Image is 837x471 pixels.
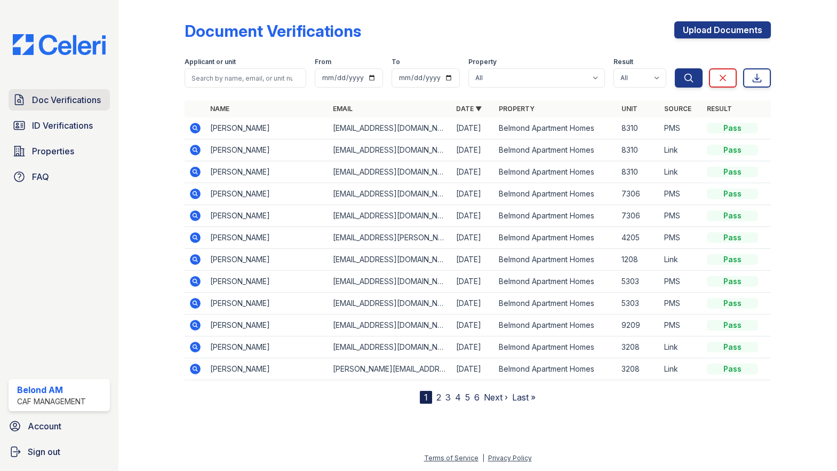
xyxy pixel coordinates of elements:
a: Property [499,105,535,113]
div: Pass [707,364,758,374]
td: Belmond Apartment Homes [495,249,618,271]
td: 1208 [617,249,660,271]
img: CE_Logo_Blue-a8612792a0a2168367f1c8372b55b34899dd931a85d93a1a3d3e32e68fde9ad4.png [4,34,114,55]
div: Pass [707,189,758,199]
a: Privacy Policy [488,454,532,462]
td: Belmond Apartment Homes [495,205,618,227]
td: Link [660,139,703,161]
td: PMS [660,271,703,293]
td: Belmond Apartment Homes [495,117,618,139]
div: Pass [707,145,758,155]
td: [EMAIL_ADDRESS][DOMAIN_NAME] [329,293,452,315]
a: 4 [455,392,461,403]
div: Belond AM [17,383,86,396]
td: Link [660,336,703,358]
label: Applicant or unit [185,58,236,66]
div: Pass [707,210,758,221]
td: [DATE] [452,183,495,205]
td: [EMAIL_ADDRESS][DOMAIN_NAME] [329,205,452,227]
td: [EMAIL_ADDRESS][DOMAIN_NAME] [329,117,452,139]
span: ID Verifications [32,119,93,132]
td: [PERSON_NAME] [206,227,329,249]
label: From [315,58,331,66]
td: 9209 [617,315,660,336]
a: 5 [465,392,470,403]
td: 8310 [617,139,660,161]
td: [PERSON_NAME] [206,315,329,336]
a: 3 [445,392,451,403]
td: 3208 [617,336,660,358]
td: Belmond Apartment Homes [495,161,618,183]
td: [PERSON_NAME] [206,183,329,205]
span: Sign out [28,445,60,458]
td: Belmond Apartment Homes [495,139,618,161]
td: [EMAIL_ADDRESS][PERSON_NAME][DOMAIN_NAME] [329,227,452,249]
td: Link [660,249,703,271]
td: 7306 [617,183,660,205]
td: [DATE] [452,161,495,183]
td: Belmond Apartment Homes [495,271,618,293]
td: 7306 [617,205,660,227]
div: | [482,454,484,462]
td: 8310 [617,161,660,183]
div: Pass [707,167,758,177]
td: [PERSON_NAME] [206,139,329,161]
a: Upload Documents [674,21,771,38]
td: 5303 [617,271,660,293]
td: PMS [660,183,703,205]
a: Result [707,105,732,113]
div: Pass [707,254,758,265]
label: Property [468,58,497,66]
a: Next › [484,392,508,403]
td: [DATE] [452,315,495,336]
div: Pass [707,276,758,287]
td: Belmond Apartment Homes [495,183,618,205]
td: [DATE] [452,293,495,315]
td: PMS [660,227,703,249]
td: 4205 [617,227,660,249]
div: Pass [707,232,758,243]
td: [EMAIL_ADDRESS][DOMAIN_NAME] [329,336,452,358]
div: Document Verifications [185,21,361,41]
td: [EMAIL_ADDRESS][DOMAIN_NAME] [329,315,452,336]
a: Unit [621,105,637,113]
td: [PERSON_NAME] [206,271,329,293]
td: [DATE] [452,205,495,227]
div: Pass [707,298,758,309]
td: 3208 [617,358,660,380]
td: [EMAIL_ADDRESS][DOMAIN_NAME] [329,183,452,205]
td: Belmond Apartment Homes [495,358,618,380]
div: 1 [420,391,432,404]
a: 6 [474,392,480,403]
a: Terms of Service [424,454,479,462]
td: [EMAIL_ADDRESS][DOMAIN_NAME] [329,139,452,161]
label: To [392,58,400,66]
span: FAQ [32,170,49,183]
td: Belmond Apartment Homes [495,227,618,249]
a: Date ▼ [456,105,482,113]
td: [DATE] [452,271,495,293]
span: Account [28,420,61,433]
input: Search by name, email, or unit number [185,68,307,88]
td: Link [660,358,703,380]
div: CAF Management [17,396,86,407]
div: Pass [707,123,758,134]
td: Belmond Apartment Homes [495,293,618,315]
a: Doc Verifications [9,89,110,111]
td: [PERSON_NAME] [206,117,329,139]
label: Result [613,58,633,66]
td: PMS [660,315,703,336]
span: Properties [32,145,74,158]
td: [PERSON_NAME] [206,336,329,358]
a: Email [333,105,353,113]
a: 2 [436,392,441,403]
a: ID Verifications [9,115,110,136]
td: Belmond Apartment Homes [495,315,618,336]
a: Sign out [4,441,114,462]
td: [DATE] [452,117,495,139]
div: Pass [707,342,758,352]
td: PMS [660,205,703,227]
a: Last » [512,392,536,403]
td: 8310 [617,117,660,139]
